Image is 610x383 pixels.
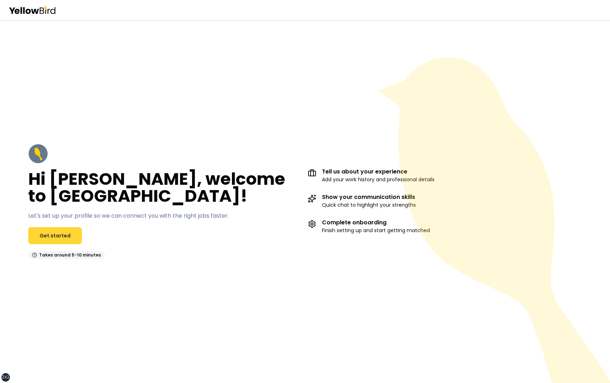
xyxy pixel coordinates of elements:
p: Let's set up your profile so we can connect you with the right jobs faster. [28,212,229,220]
h3: Complete onboarding [322,220,430,225]
h2: Hi [PERSON_NAME], welcome to [GEOGRAPHIC_DATA]! [28,171,302,205]
a: Get started [28,227,82,244]
div: Takes around 5-10 minutes [28,251,105,259]
h3: Tell us about your experience [322,169,435,175]
p: Add your work history and professional details [322,176,435,183]
p: Finish setting up and start getting matched [322,227,430,234]
h3: Show your communication skills [322,194,416,200]
div: 2xl [2,375,10,380]
p: Quick chat to highlight your strengths [322,201,416,208]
